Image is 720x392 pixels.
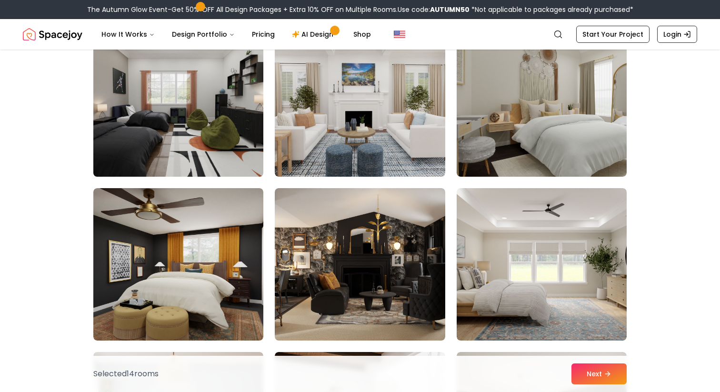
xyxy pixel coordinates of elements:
[398,5,470,14] span: Use code:
[571,363,627,384] button: Next
[657,26,697,43] a: Login
[346,25,379,44] a: Shop
[394,29,405,40] img: United States
[457,24,627,177] img: Room room-66
[23,19,697,50] nav: Global
[284,25,344,44] a: AI Design
[576,26,650,43] a: Start Your Project
[89,20,268,181] img: Room room-64
[23,25,82,44] a: Spacejoy
[457,188,627,341] img: Room room-69
[87,5,633,14] div: The Autumn Glow Event-Get 50% OFF All Design Packages + Extra 10% OFF on Multiple Rooms.
[93,368,159,380] p: Selected 14 room s
[94,25,379,44] nav: Main
[23,25,82,44] img: Spacejoy Logo
[93,188,263,341] img: Room room-67
[164,25,242,44] button: Design Portfolio
[275,24,445,177] img: Room room-65
[430,5,470,14] b: AUTUMN50
[275,188,445,341] img: Room room-68
[470,5,633,14] span: *Not applicable to packages already purchased*
[94,25,162,44] button: How It Works
[244,25,282,44] a: Pricing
